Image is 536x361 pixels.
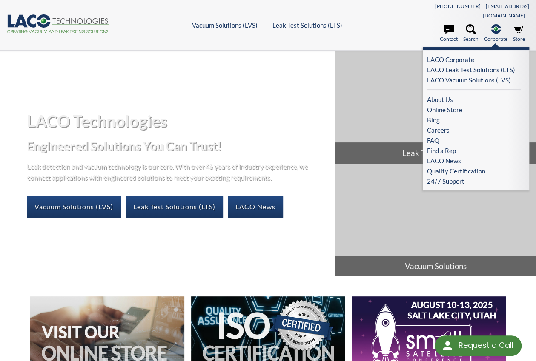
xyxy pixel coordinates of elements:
[27,161,312,182] p: Leak detection and vacuum technology is our core. With over 45 years of industry experience, we c...
[427,166,521,176] a: Quality Certification
[427,65,521,75] a: LACO Leak Test Solutions (LTS)
[228,196,283,217] a: LACO News
[427,156,521,166] a: LACO News
[440,24,458,43] a: Contact
[427,125,521,135] a: Careers
[27,196,121,217] a: Vacuum Solutions (LVS)
[427,105,521,115] a: Online Store
[427,145,521,156] a: Find a Rep
[463,24,479,43] a: Search
[192,21,258,29] a: Vacuum Solutions (LVS)
[427,94,521,105] a: About Us
[427,115,521,125] a: Blog
[427,135,521,145] a: FAQ
[458,335,513,355] div: Request a Call
[435,3,481,9] a: [PHONE_NUMBER]
[27,111,328,131] h1: LACO Technologies
[484,35,507,43] span: Corporate
[427,176,525,186] a: 24/7 Support
[335,142,536,164] span: Leak Test Solutions
[272,21,342,29] a: Leak Test Solutions (LTS)
[441,339,454,352] img: round button
[126,196,223,217] a: Leak Test Solutions (LTS)
[427,75,521,85] a: LACO Vacuum Solutions (LVS)
[483,3,529,19] a: [EMAIL_ADDRESS][DOMAIN_NAME]
[335,51,536,164] a: Leak Test Solutions
[335,256,536,277] span: Vacuum Solutions
[427,54,521,65] a: LACO Corporate
[513,24,525,43] a: Store
[335,164,536,277] a: Vacuum Solutions
[27,138,328,154] h2: Engineered Solutions You Can Trust!
[435,335,522,356] div: Request a Call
